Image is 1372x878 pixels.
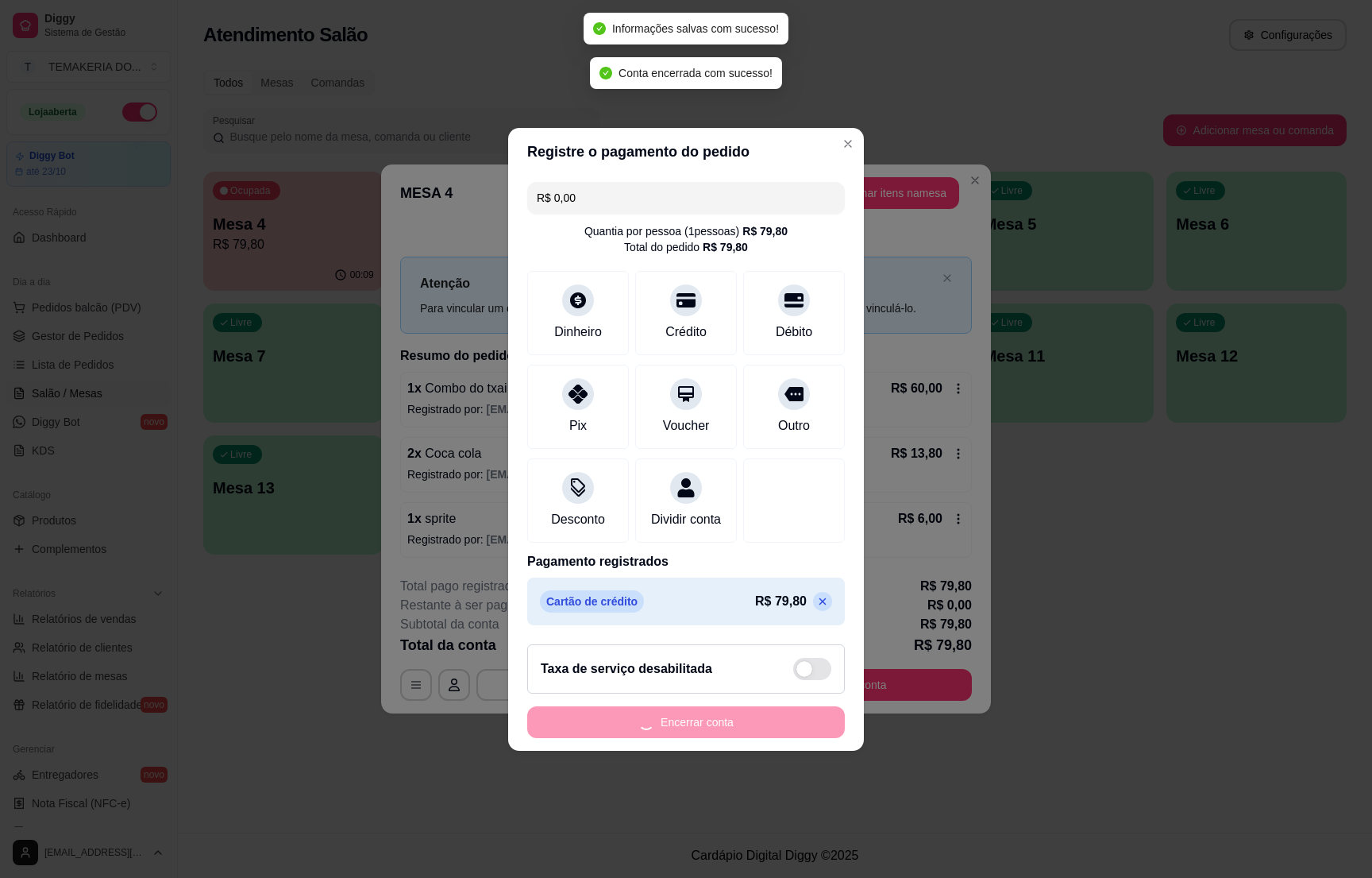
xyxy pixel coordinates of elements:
[540,590,644,613] p: Cartão de crédito
[541,659,712,679] h2: Taxa de serviço desabilitada
[612,22,779,35] span: Informações salvas com sucesso!
[663,416,710,435] div: Voucher
[599,67,612,79] span: check-circle
[776,323,812,342] div: Débito
[584,223,788,239] div: Quantia por pessoa ( 1 pessoas)
[755,592,807,611] p: R$ 79,80
[527,552,845,571] p: Pagamento registrados
[665,323,707,342] div: Crédito
[508,128,864,176] header: Registre o pagamento do pedido
[551,510,605,529] div: Desconto
[742,223,788,239] div: R$ 79,80
[703,239,748,255] div: R$ 79,80
[593,22,606,35] span: check-circle
[619,67,773,79] span: Conta encerrada com sucesso!
[554,323,602,342] div: Dinheiro
[537,182,835,214] input: Ex.: hambúrguer de cordeiro
[651,510,721,529] div: Dividir conta
[624,239,748,255] div: Total do pedido
[778,416,810,435] div: Outro
[835,131,861,157] button: Close
[569,416,587,435] div: Pix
